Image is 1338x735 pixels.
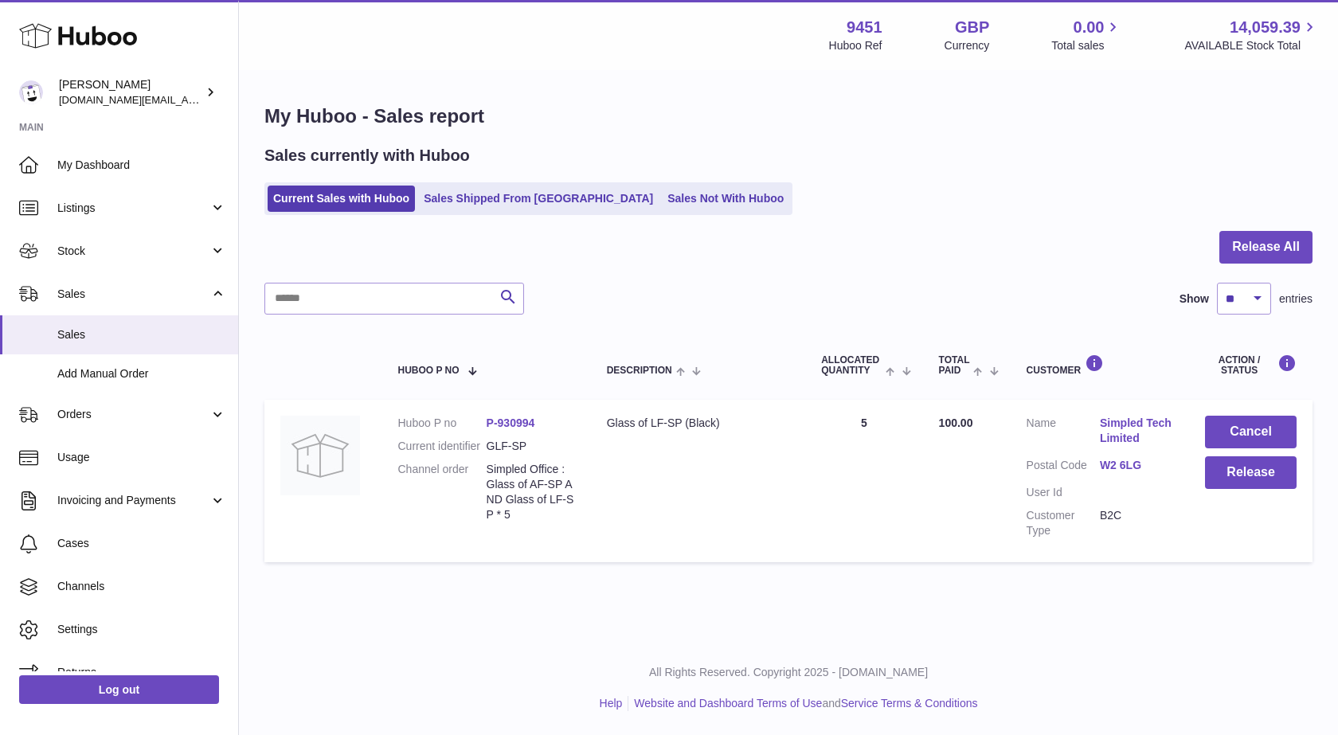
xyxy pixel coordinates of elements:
div: [PERSON_NAME] [59,77,202,108]
dd: Simpled Office : Glass of AF-SP AND Glass of LF-SP * 5 [487,462,575,522]
p: All Rights Reserved. Copyright 2025 - [DOMAIN_NAME] [252,665,1325,680]
span: My Dashboard [57,158,226,173]
dt: Current identifier [398,439,487,454]
span: Orders [57,407,209,422]
img: amir.ch@gmail.com [19,80,43,104]
strong: 9451 [847,17,882,38]
span: Sales [57,327,226,342]
dt: Huboo P no [398,416,487,431]
td: 5 [805,400,922,561]
span: entries [1279,291,1313,307]
span: Invoicing and Payments [57,493,209,508]
span: Total paid [939,355,970,376]
a: 14,059.39 AVAILABLE Stock Total [1184,17,1319,53]
span: Settings [57,622,226,637]
button: Release All [1219,231,1313,264]
span: Huboo P no [398,366,460,376]
span: 100.00 [939,416,973,429]
a: Website and Dashboard Terms of Use [634,697,822,710]
dt: User Id [1027,485,1100,500]
strong: GBP [955,17,989,38]
a: Current Sales with Huboo [268,186,415,212]
div: Currency [945,38,990,53]
span: Sales [57,287,209,302]
li: and [628,696,977,711]
div: Huboo Ref [829,38,882,53]
dt: Channel order [398,462,487,522]
a: Service Terms & Conditions [841,697,978,710]
dt: Postal Code [1027,458,1100,477]
a: Simpled Tech Limited [1100,416,1173,446]
button: Cancel [1205,416,1297,448]
span: Cases [57,536,226,551]
span: Total sales [1051,38,1122,53]
dt: Name [1027,416,1100,450]
a: Log out [19,675,219,704]
span: 14,059.39 [1230,17,1301,38]
img: no-photo.jpg [280,416,360,495]
span: Returns [57,665,226,680]
a: Help [600,697,623,710]
div: Action / Status [1205,354,1297,376]
div: Customer [1027,354,1174,376]
span: 0.00 [1074,17,1105,38]
span: Add Manual Order [57,366,226,381]
span: Listings [57,201,209,216]
span: Channels [57,579,226,594]
a: W2 6LG [1100,458,1173,473]
h1: My Huboo - Sales report [264,104,1313,129]
span: Stock [57,244,209,259]
label: Show [1180,291,1209,307]
span: Usage [57,450,226,465]
div: Glass of LF-SP (Black) [607,416,790,431]
dd: GLF-SP [487,439,575,454]
span: Description [607,366,672,376]
dt: Customer Type [1027,508,1100,538]
span: AVAILABLE Stock Total [1184,38,1319,53]
span: [DOMAIN_NAME][EMAIL_ADDRESS][DOMAIN_NAME] [59,93,317,106]
span: ALLOCATED Quantity [821,355,882,376]
a: Sales Shipped From [GEOGRAPHIC_DATA] [418,186,659,212]
button: Release [1205,456,1297,489]
a: 0.00 Total sales [1051,17,1122,53]
a: Sales Not With Huboo [662,186,789,212]
dd: B2C [1100,508,1173,538]
a: P-930994 [487,416,535,429]
h2: Sales currently with Huboo [264,145,470,166]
